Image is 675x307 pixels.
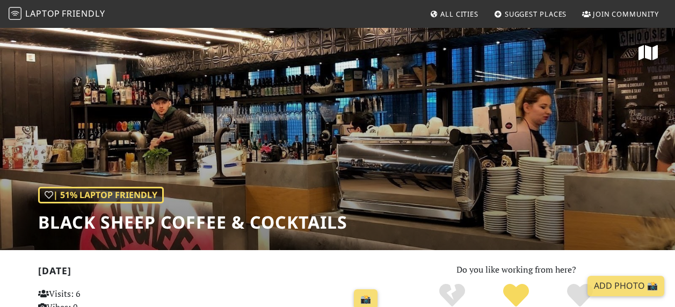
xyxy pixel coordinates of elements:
[25,8,60,19] span: Laptop
[9,5,105,24] a: LaptopFriendly LaptopFriendly
[38,212,347,232] h1: Black Sheep Coffee & Cocktails
[38,187,164,204] div: | 51% Laptop Friendly
[9,7,21,20] img: LaptopFriendly
[587,276,664,296] a: Add Photo 📸
[440,9,478,19] span: All Cities
[62,8,105,19] span: Friendly
[425,4,483,24] a: All Cities
[490,4,571,24] a: Suggest Places
[38,265,382,281] h2: [DATE]
[505,9,567,19] span: Suggest Places
[578,4,663,24] a: Join Community
[593,9,659,19] span: Join Community
[395,263,637,277] p: Do you like working from here?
